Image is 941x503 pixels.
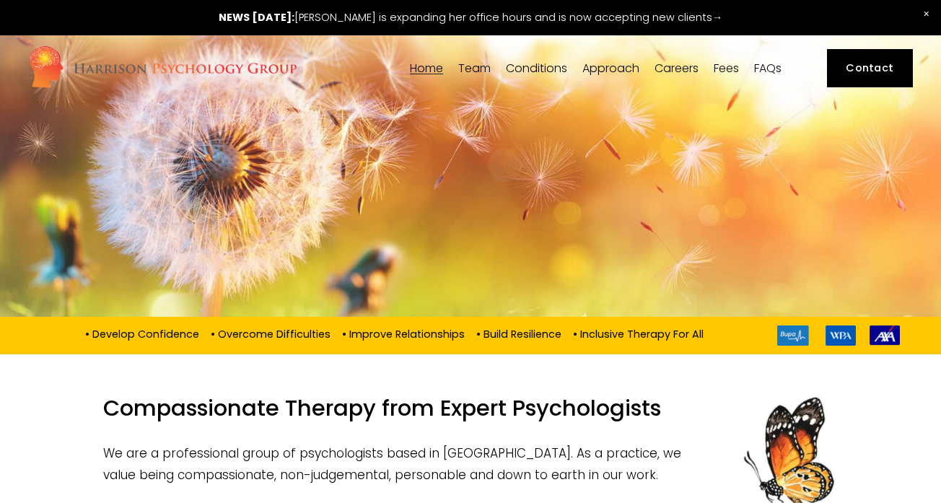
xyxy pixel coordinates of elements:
a: Contact [827,49,913,87]
a: Careers [655,61,699,75]
a: FAQs [754,61,782,75]
a: folder dropdown [582,61,639,75]
a: Home [410,61,443,75]
a: folder dropdown [458,61,491,75]
a: folder dropdown [506,61,567,75]
p: • Develop Confidence • Overcome Difficulties • Improve Relationships • Build Resilience • Inclusi... [42,325,753,341]
h1: Compassionate Therapy from Expert Psychologists [103,395,837,431]
span: Conditions [506,63,567,74]
span: Approach [582,63,639,74]
p: We are a professional group of psychologists based in [GEOGRAPHIC_DATA]. As a practice, we value ... [103,442,837,486]
span: Team [458,63,491,74]
img: Harrison Psychology Group [28,45,297,92]
a: Fees [714,61,739,75]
